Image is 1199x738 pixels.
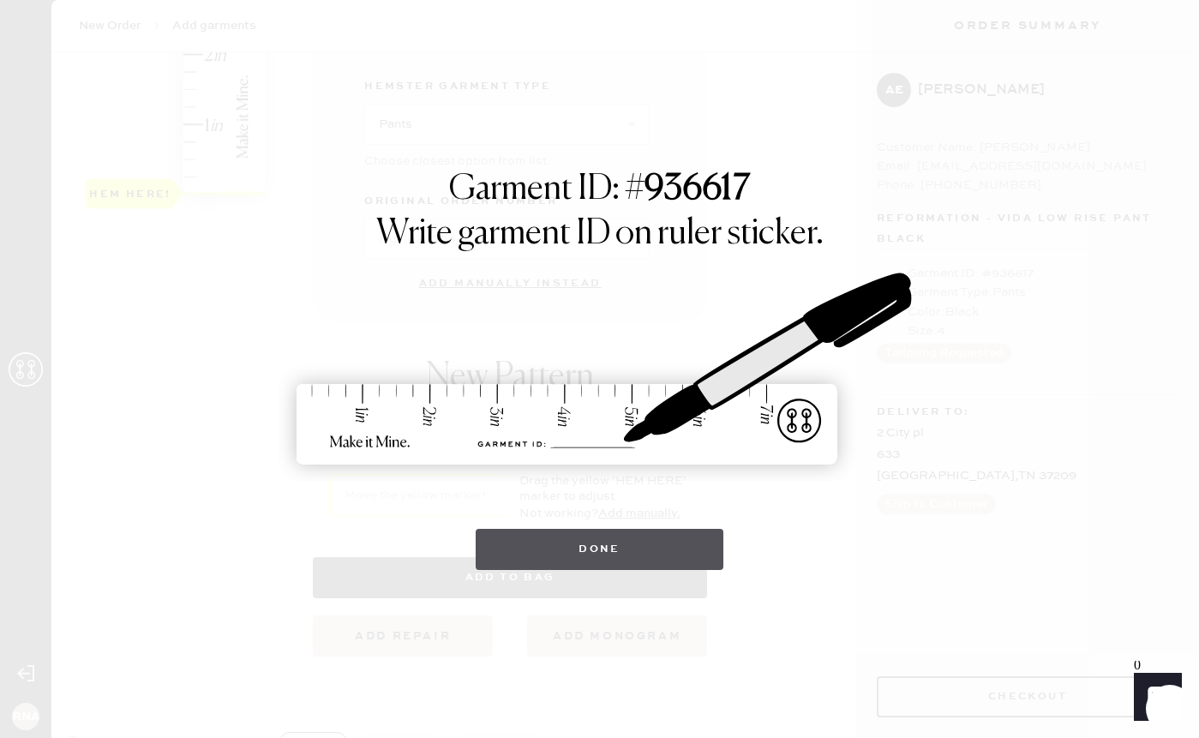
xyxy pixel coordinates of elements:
h1: Write garment ID on ruler sticker. [376,213,824,255]
button: Done [476,529,723,570]
strong: 936617 [644,172,750,207]
iframe: Front Chat [1118,661,1191,735]
h1: Garment ID: # [449,169,750,213]
img: ruler-sticker-sharpie.svg [279,229,921,512]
